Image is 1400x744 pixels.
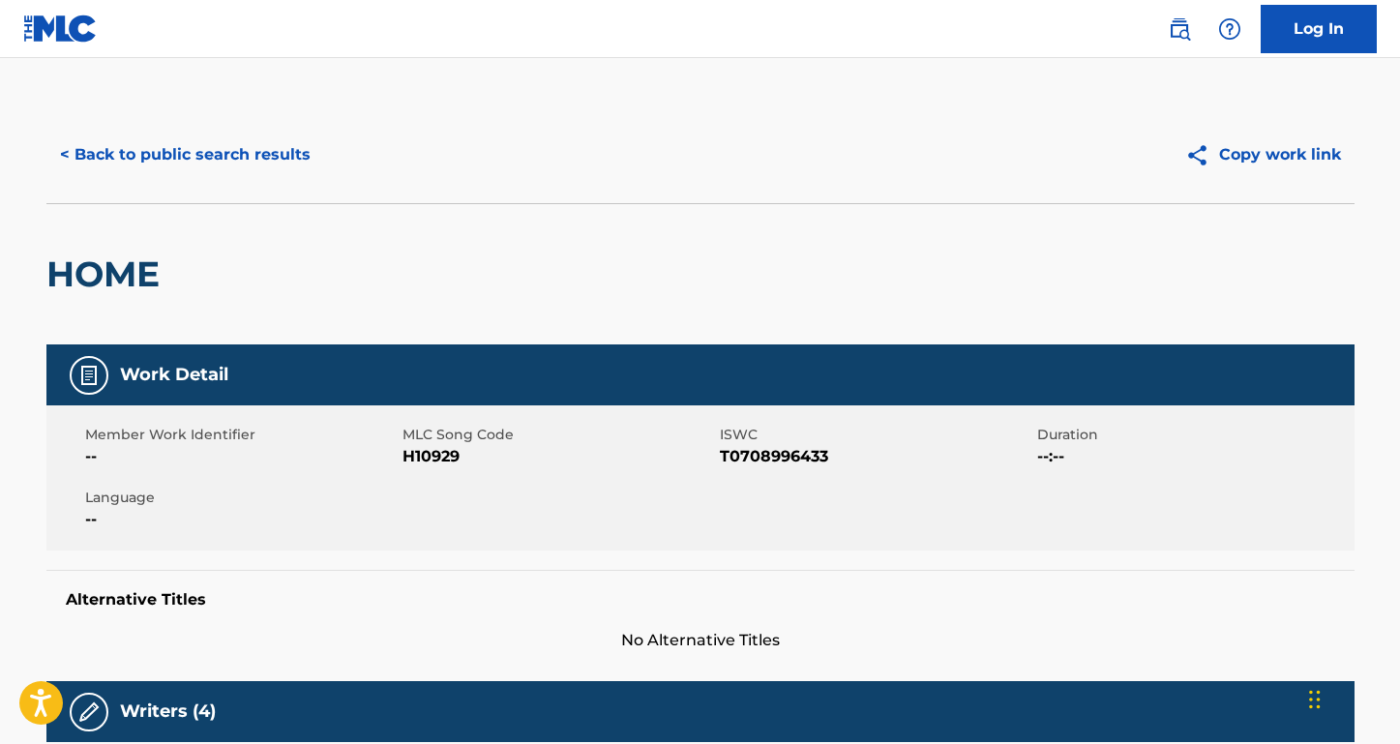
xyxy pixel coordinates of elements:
img: search [1168,17,1191,41]
span: Language [85,488,398,508]
img: help [1218,17,1241,41]
h5: Alternative Titles [66,590,1335,610]
span: -- [85,445,398,468]
span: T0708996433 [720,445,1032,468]
span: No Alternative Titles [46,629,1355,652]
div: Help [1210,10,1249,48]
h5: Writers (4) [120,700,216,723]
div: Glisser [1309,670,1321,729]
span: Duration [1037,425,1350,445]
h2: HOME [46,253,169,296]
img: MLC Logo [23,15,98,43]
span: -- [85,508,398,531]
span: ISWC [720,425,1032,445]
button: Copy work link [1172,131,1355,179]
span: H10929 [402,445,715,468]
iframe: Chat Widget [1303,651,1400,744]
h5: Work Detail [120,364,228,386]
img: Work Detail [77,364,101,387]
img: Writers [77,700,101,724]
span: Member Work Identifier [85,425,398,445]
span: --:-- [1037,445,1350,468]
a: Log In [1261,5,1377,53]
span: MLC Song Code [402,425,715,445]
img: Copy work link [1185,143,1219,167]
button: < Back to public search results [46,131,324,179]
a: Public Search [1160,10,1199,48]
div: Widget de chat [1303,651,1400,744]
